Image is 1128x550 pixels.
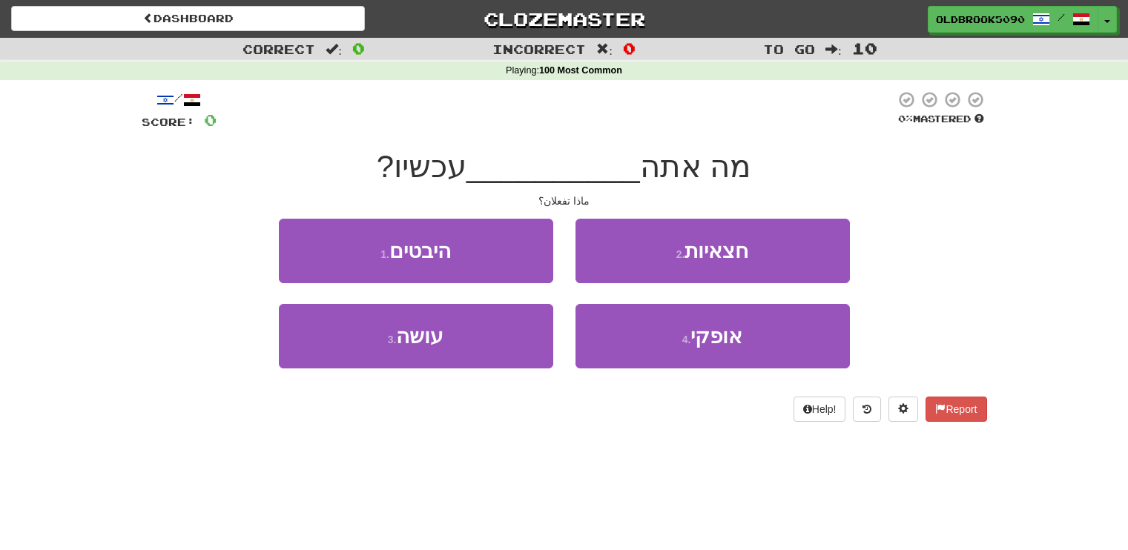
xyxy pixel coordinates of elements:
small: 1 . [380,248,389,260]
button: Report [926,397,986,422]
button: Help! [794,397,846,422]
small: 3 . [388,334,397,345]
a: OldBrook5090 / [928,6,1098,33]
span: Score: [142,116,195,128]
button: 1.היבטים [279,219,553,283]
button: Round history (alt+y) [853,397,881,422]
span: / [1058,12,1065,22]
span: Correct [243,42,315,56]
span: __________ [466,149,640,184]
a: Clozemaster [387,6,741,32]
small: 4 . [682,334,691,345]
span: 0 % [898,113,913,125]
span: חצאיות [685,239,748,262]
span: 10 [852,39,877,57]
div: Mastered [895,113,987,126]
span: : [825,43,842,56]
button: 4.אופקי [575,304,850,368]
div: / [142,90,217,109]
span: מה אתה [640,149,752,184]
button: 2.חצאיות [575,219,850,283]
small: 2 . [676,248,685,260]
button: 3.עושה [279,304,553,368]
span: To go [763,42,815,56]
span: Incorrect [492,42,586,56]
strong: 100 Most Common [539,65,622,76]
span: היבטים [389,239,451,262]
span: אופקי [690,325,742,348]
span: 0 [352,39,365,57]
div: ماذا تفعلان؟ [142,193,987,208]
span: 0 [204,110,217,129]
span: : [596,43,613,56]
span: : [326,43,342,56]
a: Dashboard [11,6,365,31]
span: עכשיו? [377,149,466,184]
span: OldBrook5090 [936,13,1025,26]
span: עושה [396,325,443,348]
span: 0 [623,39,636,57]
